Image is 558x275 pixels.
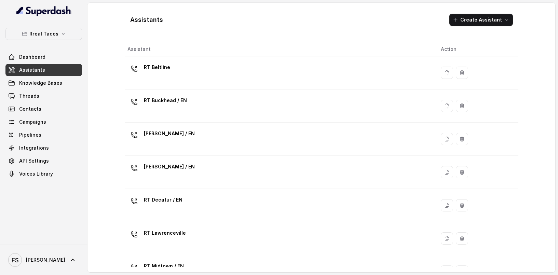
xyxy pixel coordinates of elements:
[12,257,19,264] text: FS
[5,250,82,270] a: [PERSON_NAME]
[449,14,513,26] button: Create Assistant
[144,228,186,238] p: RT Lawrenceville
[130,14,163,25] h1: Assistants
[5,103,82,115] a: Contacts
[26,257,65,263] span: [PERSON_NAME]
[5,77,82,89] a: Knowledge Bases
[29,30,58,38] p: Rreal Tacos
[5,51,82,63] a: Dashboard
[5,168,82,180] a: Voices Library
[5,90,82,102] a: Threads
[144,62,170,73] p: RT Beltline
[125,42,436,56] th: Assistant
[5,142,82,154] a: Integrations
[5,28,82,40] button: Rreal Tacos
[19,54,45,60] span: Dashboard
[19,170,53,177] span: Voices Library
[5,64,82,76] a: Assistants
[19,80,62,86] span: Knowledge Bases
[19,93,39,99] span: Threads
[19,132,41,138] span: Pipelines
[144,194,182,205] p: RT Decatur / EN
[5,116,82,128] a: Campaigns
[5,155,82,167] a: API Settings
[435,42,518,56] th: Action
[19,157,49,164] span: API Settings
[19,145,49,151] span: Integrations
[144,161,195,172] p: [PERSON_NAME] / EN
[19,119,46,125] span: Campaigns
[144,128,195,139] p: [PERSON_NAME] / EN
[19,106,41,112] span: Contacts
[144,261,203,272] p: RT Midtown / EN
[144,95,187,106] p: RT Buckhead / EN
[16,5,71,16] img: light.svg
[19,67,45,73] span: Assistants
[5,129,82,141] a: Pipelines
